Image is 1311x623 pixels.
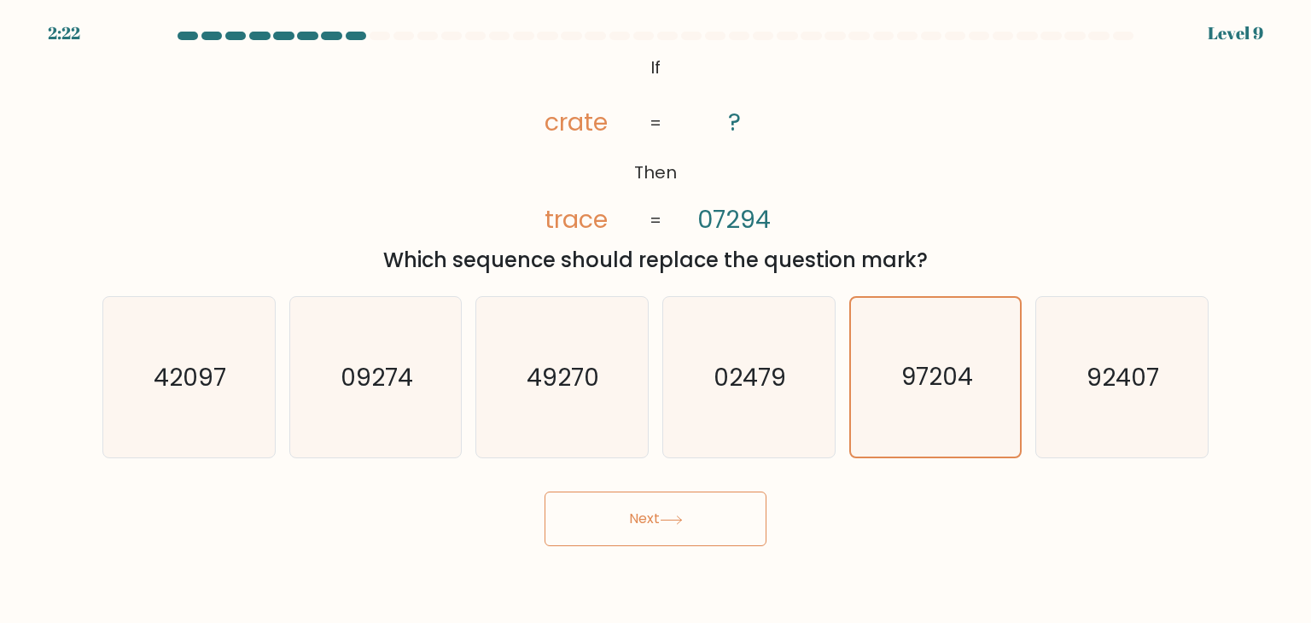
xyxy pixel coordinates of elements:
text: 02479 [714,360,787,394]
text: 92407 [1087,360,1160,394]
tspan: trace [545,202,609,236]
svg: @import url('[URL][DOMAIN_NAME]); [504,51,807,238]
button: Next [545,492,766,546]
tspan: = [650,111,661,135]
tspan: If [650,55,661,79]
text: 42097 [154,360,227,394]
div: 2:22 [48,20,80,46]
text: 97204 [901,361,973,394]
tspan: 07294 [697,202,771,236]
tspan: = [650,208,661,232]
tspan: ? [728,105,741,139]
div: Which sequence should replace the question mark? [113,245,1198,276]
text: 09274 [341,360,413,394]
text: 49270 [527,360,600,394]
tspan: Then [634,160,677,184]
tspan: crate [545,105,609,139]
div: Level 9 [1208,20,1263,46]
